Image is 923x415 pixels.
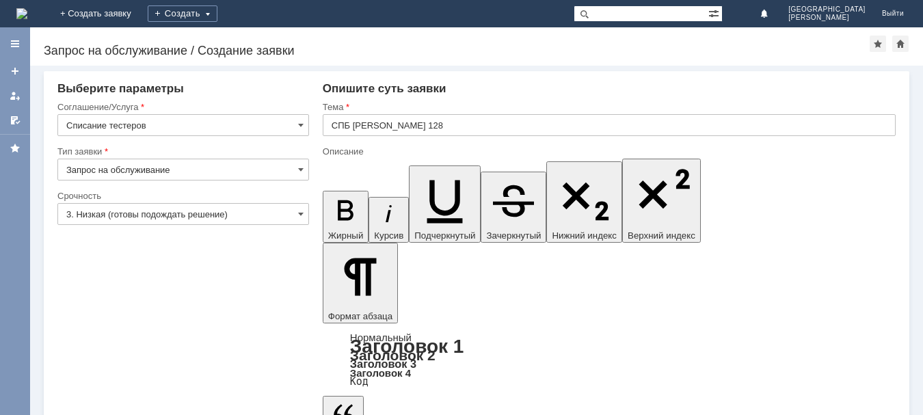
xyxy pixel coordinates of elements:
button: Курсив [369,197,409,243]
span: Расширенный поиск [708,6,722,19]
a: Заголовок 4 [350,367,411,379]
span: Верхний индекс [628,230,695,241]
a: Код [350,375,369,388]
div: Создать [148,5,217,22]
span: Жирный [328,230,364,241]
a: Заголовок 3 [350,358,416,370]
span: Зачеркнутый [486,230,541,241]
a: Нормальный [350,332,412,343]
span: Нижний индекс [552,230,617,241]
a: Мои заявки [4,85,26,107]
span: Подчеркнутый [414,230,475,241]
span: [GEOGRAPHIC_DATA] [788,5,866,14]
button: Подчеркнутый [409,165,481,243]
button: Верхний индекс [622,159,701,243]
div: Тема [323,103,893,111]
div: Соглашение/Услуга [57,103,306,111]
div: Добавить в избранное [870,36,886,52]
div: Запрос на обслуживание / Создание заявки [44,44,870,57]
div: Тип заявки [57,147,306,156]
span: Формат абзаца [328,311,392,321]
div: Описание [323,147,893,156]
button: Нижний индекс [546,161,622,243]
span: Опишите суть заявки [323,82,446,95]
div: Формат абзаца [323,333,896,386]
button: Жирный [323,191,369,243]
a: Создать заявку [4,60,26,82]
a: Перейти на домашнюю страницу [16,8,27,19]
a: Заголовок 1 [350,336,464,357]
button: Зачеркнутый [481,172,546,243]
div: Срочность [57,191,306,200]
span: [PERSON_NAME] [788,14,866,22]
a: Мои согласования [4,109,26,131]
button: Формат абзаца [323,243,398,323]
div: Сделать домашней страницей [892,36,909,52]
span: Курсив [374,230,403,241]
a: Заголовок 2 [350,347,436,363]
img: logo [16,8,27,19]
span: Выберите параметры [57,82,184,95]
